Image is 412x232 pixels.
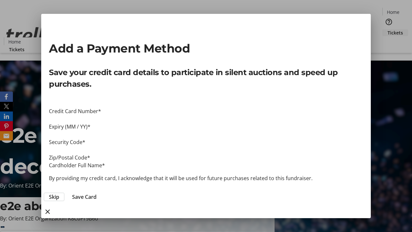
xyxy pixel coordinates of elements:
label: Credit Card Number* [49,108,101,115]
iframe: Secure payment input frame [49,130,363,138]
div: Cardholder Full Name* [49,161,363,169]
iframe: Secure payment input frame [49,115,363,123]
label: Expiry (MM / YY)* [49,123,90,130]
span: Skip [49,193,59,201]
label: Security Code* [49,139,85,146]
button: close [41,205,54,218]
h2: Add a Payment Method [49,40,363,57]
p: By providing my credit card, I acknowledge that it will be used for future purchases related to t... [49,174,363,182]
div: Zip/Postal Code* [49,154,363,161]
button: Skip [44,193,64,201]
span: Save Card [72,193,97,201]
button: Save Card [67,193,102,201]
iframe: Secure payment input frame [49,146,363,154]
p: Save your credit card details to participate in silent auctions and speed up purchases. [49,67,363,90]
